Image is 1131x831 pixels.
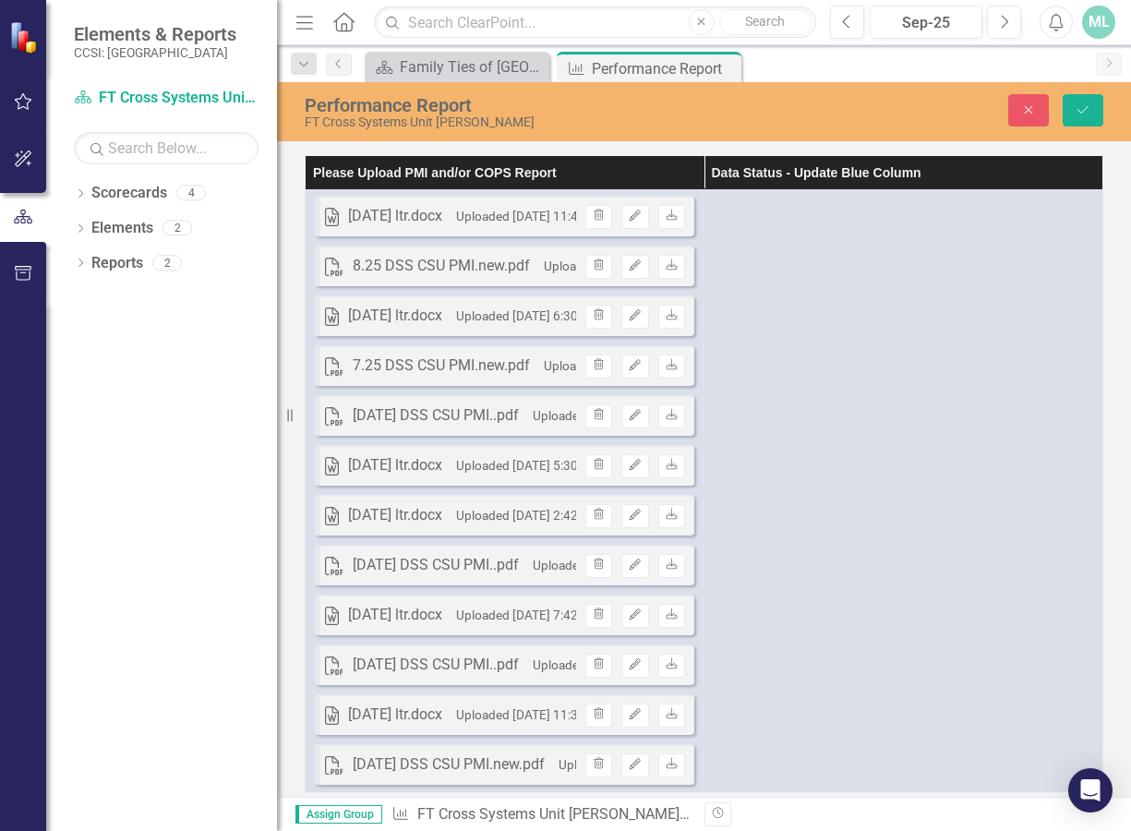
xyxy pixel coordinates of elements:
div: [DATE] ltr.docx [348,206,442,227]
a: Scorecards [91,183,167,204]
span: Search [745,14,785,29]
div: [DATE] ltr.docx [348,505,442,526]
button: Sep-25 [870,6,983,39]
div: » » [391,804,691,825]
input: Search Below... [74,132,259,164]
div: 2 [152,255,182,271]
small: Uploaded [DATE] 7:42 PM [533,657,677,672]
div: [DATE] DSS CSU PMI.new.pdf [353,754,545,776]
small: Uploaded [DATE] 7:42 PM [456,608,600,622]
div: Performance Report [305,95,739,115]
div: Sep-25 [876,12,977,34]
input: Search ClearPoint... [374,6,815,39]
div: 7.25 DSS CSU PMI.new.pdf [353,355,530,377]
div: [DATE] DSS CSU PMI..pdf [353,555,519,576]
div: [DATE] DSS CSU PMI..pdf [353,405,519,427]
small: Uploaded [DATE] 5:30 PM [456,458,600,473]
div: [DATE] ltr.docx [348,705,442,726]
img: ClearPoint Strategy [9,20,42,54]
div: [DATE] ltr.docx [348,605,442,626]
a: Elements [91,218,153,239]
small: Uploaded [DATE] 2:42 PM [533,558,677,572]
small: Uploaded [DATE] 6:30 PM [456,308,600,323]
span: Elements & Reports [74,23,236,45]
small: Uploaded [DATE] 11:43 AM [544,259,695,273]
small: Uploaded [DATE] 6:30 PM [544,358,688,373]
small: Uploaded [DATE] 5:42 PM [533,408,677,423]
div: 2 [162,221,192,236]
a: Reports [91,253,143,274]
small: CCSI: [GEOGRAPHIC_DATA] [74,45,236,60]
div: 4 [176,186,206,201]
small: Uploaded [DATE] 2:42 PM [456,508,600,523]
small: Uploaded [DATE] 11:43 AM [456,209,608,223]
small: Uploaded [DATE] 11:39 AM [559,757,710,772]
div: 8.25 DSS CSU PMI.new.pdf [353,256,530,277]
small: Uploaded [DATE] 11:39 AM [456,707,608,722]
div: [DATE] ltr.docx [348,306,442,327]
div: [DATE] ltr.docx [348,455,442,476]
a: FT Cross Systems Unit [PERSON_NAME] [74,88,259,109]
button: ML [1082,6,1115,39]
div: Performance Report [592,57,737,80]
div: [DATE] DSS CSU PMI..pdf [353,655,519,676]
div: Open Intercom Messenger [1068,768,1113,813]
button: Search [719,9,812,35]
a: Family Ties of [GEOGRAPHIC_DATA], Inc. Landing Page [369,55,545,78]
div: FT Cross Systems Unit [PERSON_NAME] [305,115,739,129]
a: FT Cross Systems Unit [PERSON_NAME] [417,805,690,823]
span: Assign Group [295,805,382,824]
div: Family Ties of [GEOGRAPHIC_DATA], Inc. Landing Page [400,55,545,78]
